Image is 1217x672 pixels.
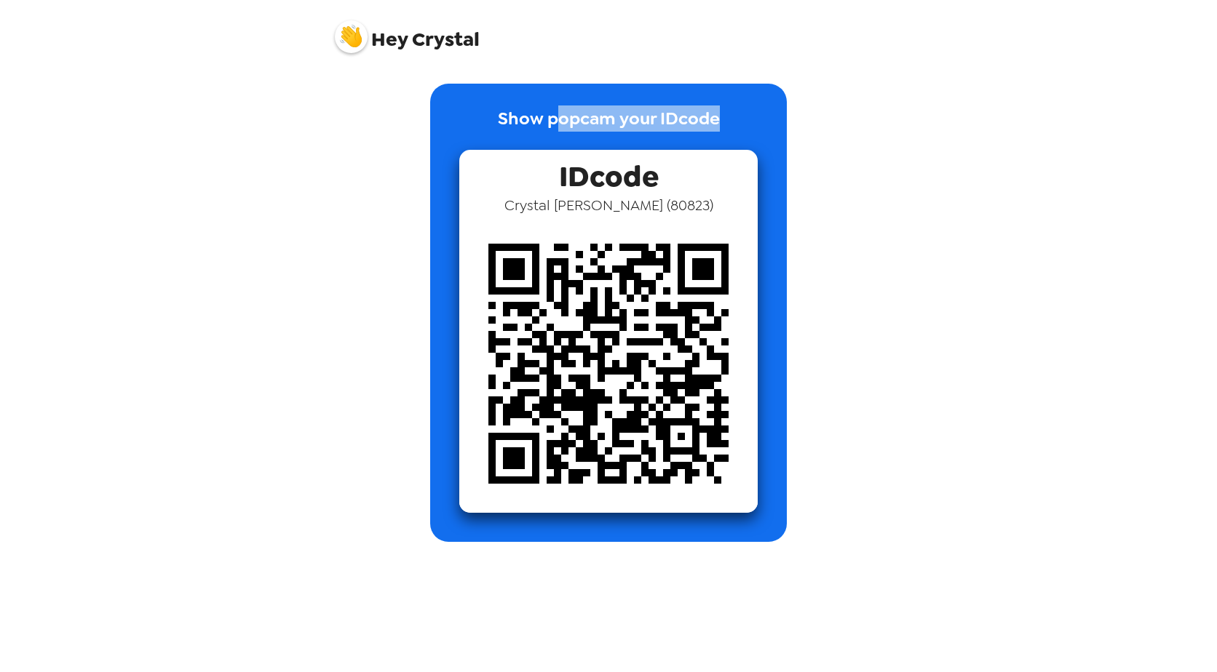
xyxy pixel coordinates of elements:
span: Hey [371,26,408,52]
span: Crystal [PERSON_NAME] ( 80823 ) [504,196,713,215]
img: profile pic [335,20,368,53]
span: IDcode [559,150,659,196]
span: Crystal [335,13,480,49]
p: Show popcam your IDcode [498,105,720,150]
img: qr code [459,215,758,513]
